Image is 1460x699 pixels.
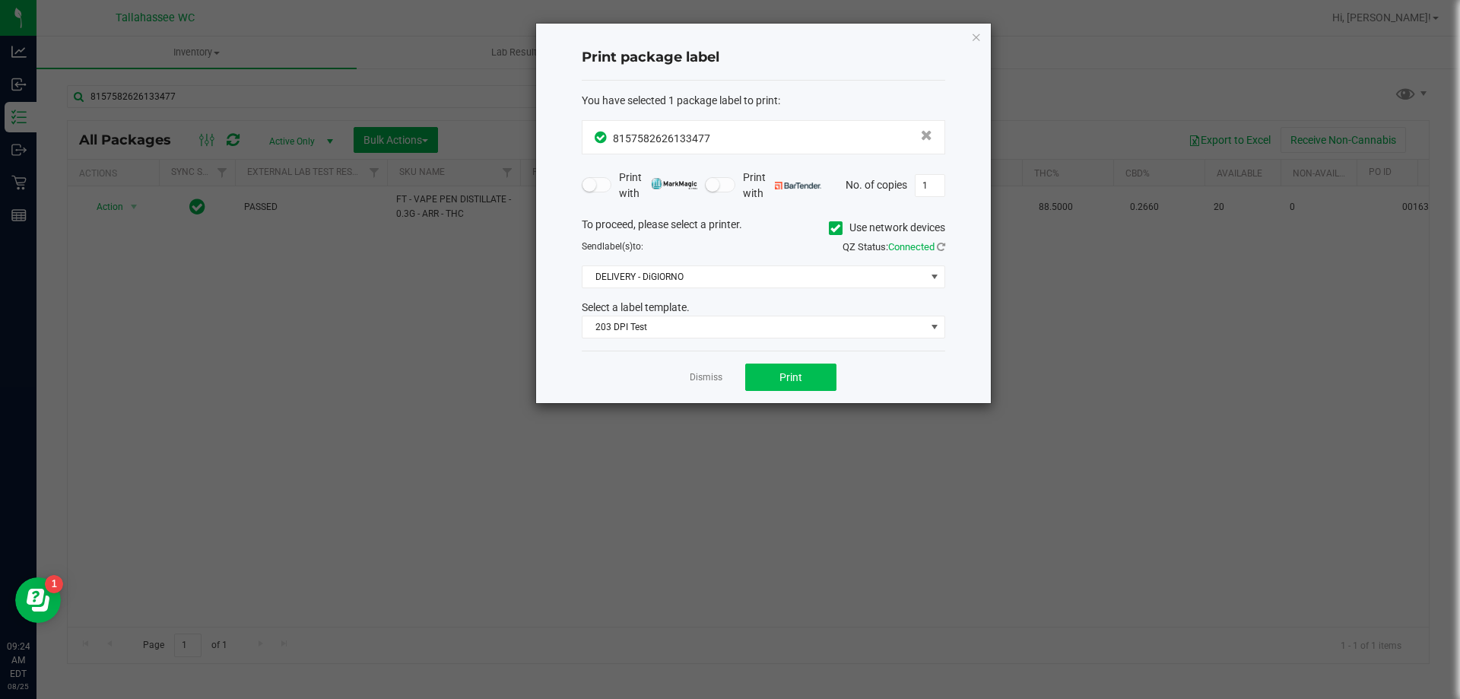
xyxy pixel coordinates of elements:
[582,93,945,109] div: :
[745,364,836,391] button: Print
[582,316,925,338] span: 203 DPI Test
[743,170,821,202] span: Print with
[775,182,821,189] img: bartender.png
[570,217,957,240] div: To proceed, please select a printer.
[690,371,722,384] a: Dismiss
[613,132,710,145] span: 8157582626133477
[846,178,907,190] span: No. of copies
[570,300,957,316] div: Select a label template.
[582,241,643,252] span: Send to:
[582,48,945,68] h4: Print package label
[651,178,697,189] img: mark_magic_cybra.png
[619,170,697,202] span: Print with
[602,241,633,252] span: label(s)
[582,94,778,106] span: You have selected 1 package label to print
[15,577,61,623] iframe: Resource center
[829,220,945,236] label: Use network devices
[888,241,935,253] span: Connected
[45,575,63,593] iframe: Resource center unread badge
[843,241,945,253] span: QZ Status:
[779,371,802,383] span: Print
[595,129,609,145] span: In Sync
[582,266,925,288] span: DELIVERY - DiGIORNO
